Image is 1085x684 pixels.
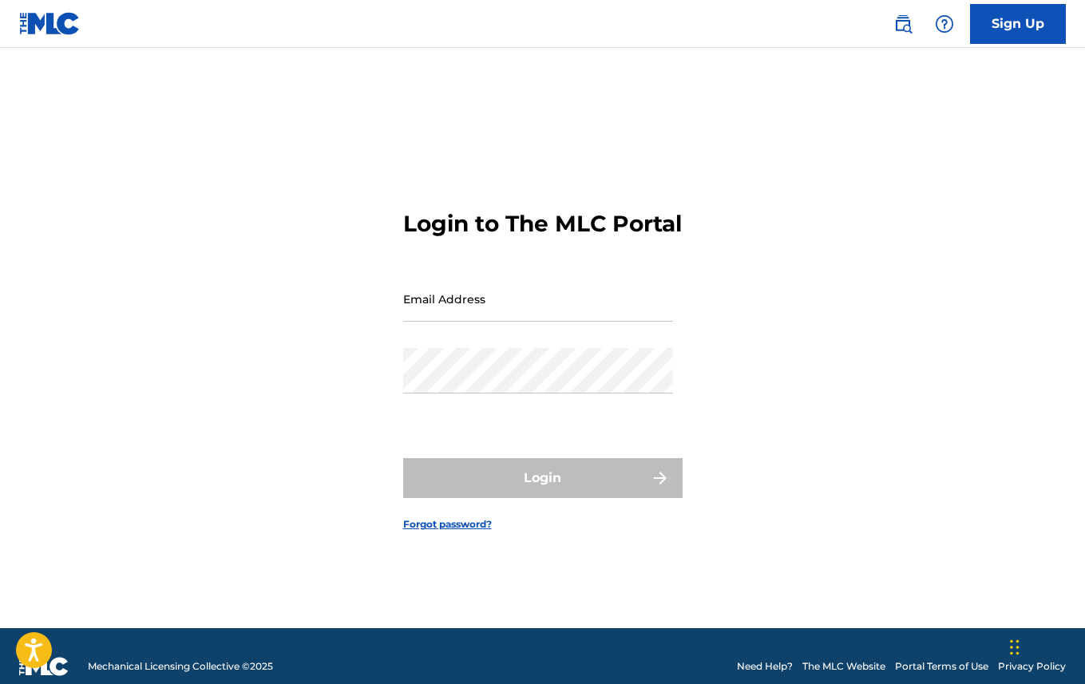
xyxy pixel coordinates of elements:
[887,8,919,40] a: Public Search
[998,659,1066,674] a: Privacy Policy
[895,659,988,674] a: Portal Terms of Use
[19,657,69,676] img: logo
[1005,607,1085,684] iframe: Chat Widget
[935,14,954,34] img: help
[929,8,960,40] div: Help
[970,4,1066,44] a: Sign Up
[802,659,885,674] a: The MLC Website
[893,14,913,34] img: search
[1010,623,1020,671] div: Drag
[19,12,81,35] img: MLC Logo
[403,210,682,238] h3: Login to The MLC Portal
[737,659,793,674] a: Need Help?
[403,517,492,532] a: Forgot password?
[88,659,273,674] span: Mechanical Licensing Collective © 2025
